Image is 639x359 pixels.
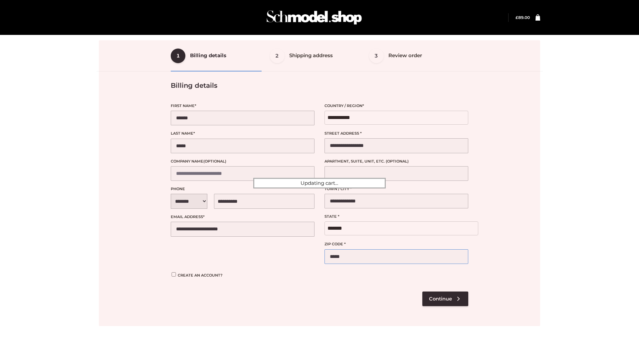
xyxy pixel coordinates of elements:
div: Updating cart... [253,178,386,188]
a: £89.00 [516,15,530,20]
img: Schmodel Admin 964 [264,4,364,31]
span: £ [516,15,518,20]
bdi: 89.00 [516,15,530,20]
